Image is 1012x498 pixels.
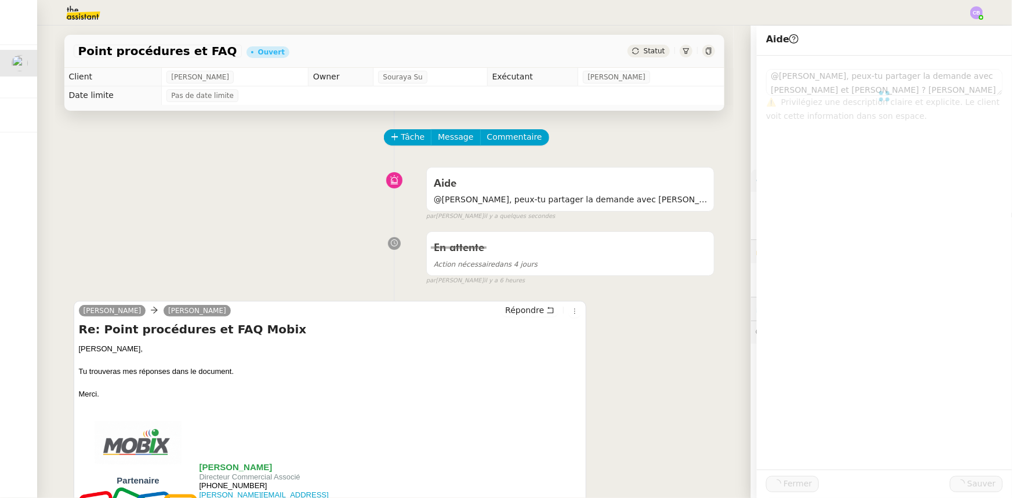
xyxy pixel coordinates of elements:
div: Merci. [79,388,582,400]
span: il y a quelques secondes [484,212,555,221]
span: Statut [644,47,665,55]
span: par [426,212,436,221]
button: Tâche [384,129,432,146]
span: Souraya Su [383,71,422,83]
a: [PERSON_NAME] [164,306,231,316]
span: ⏲️ [756,304,840,313]
span: @[PERSON_NAME], peux-tu partager la demande avec [PERSON_NAME] et [PERSON_NAME] ? [PERSON_NAME] a... [434,193,708,206]
div: Tu trouveras mes réponses dans le document. [79,366,582,377]
div: ⚙️Procédures [751,169,1012,192]
h4: Re: Point procédures et FAQ Mobix [79,321,582,337]
span: dans 4 jours [434,260,538,268]
div: 💬Commentaires 4 [751,321,1012,344]
span: par [426,276,436,286]
span: Action nécessaire [434,260,495,268]
div: ⏲️Tâches 43:15 [751,297,1012,320]
span: 💬 [756,328,851,337]
div: Ouvert [258,49,285,56]
span: Tâche [401,130,425,144]
td: Client [64,68,162,86]
span: Point procédures et FAQ [78,45,237,57]
small: [PERSON_NAME] [426,276,525,286]
span: Pas de date limite [171,90,234,101]
span: Aide [766,34,799,45]
div: 🔐Données client [751,240,1012,263]
a: [PERSON_NAME] [79,306,146,316]
span: 🔐 [756,245,831,258]
button: Commentaire [480,129,549,146]
button: Sauver [950,476,1003,492]
td: Exécutant [487,68,578,86]
button: Répondre [501,304,558,317]
span: [PERSON_NAME] [171,71,229,83]
span: Aide [434,179,456,189]
img: users%2FW4OQjB9BRtYK2an7yusO0WsYLsD3%2Favatar%2F28027066-518b-424c-8476-65f2e549ac29 [12,55,28,71]
span: Directeur Commercial Associé [200,472,300,481]
span: il y a 6 heures [484,276,525,286]
span: En attente [434,243,484,253]
strong: Partenaire [117,475,159,485]
img: svg [970,6,983,19]
span: Répondre [505,304,544,316]
small: [PERSON_NAME] [426,212,556,221]
td: Owner [308,68,373,86]
img: MOBIX [95,421,182,464]
span: [PHONE_NUMBER] [200,481,267,490]
td: Date limite [64,86,162,105]
button: Fermer [766,476,819,492]
span: ⚙️ [756,174,816,187]
span: Commentaire [487,130,542,144]
span: Message [438,130,473,144]
span: [PERSON_NAME] [587,71,645,83]
strong: [PERSON_NAME] [200,462,273,472]
button: Message [431,129,480,146]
